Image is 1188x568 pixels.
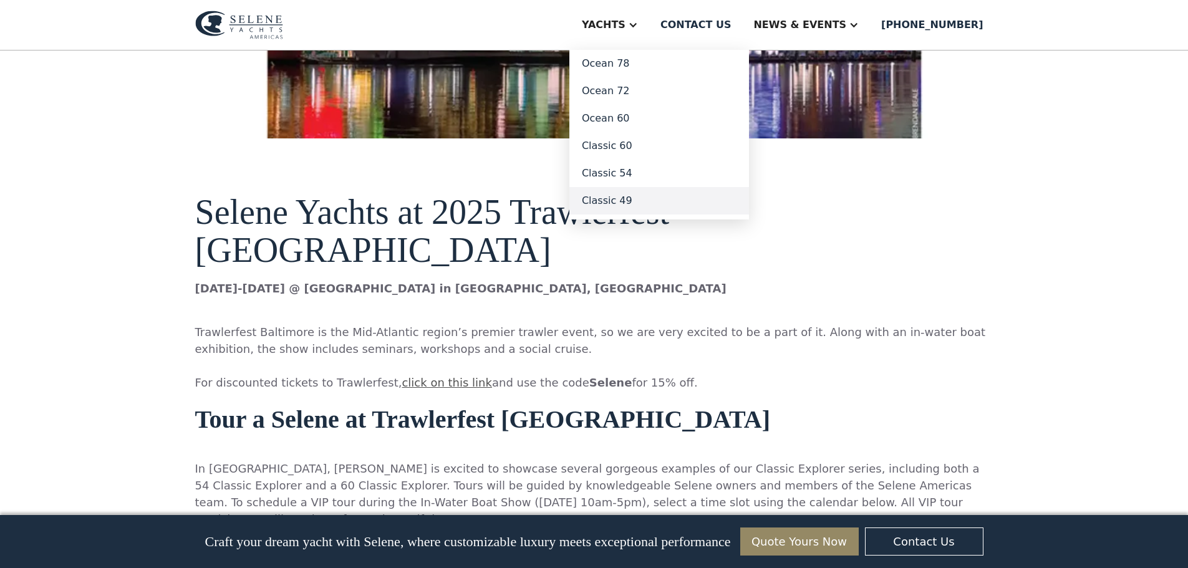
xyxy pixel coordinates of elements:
a: Ocean 72 [569,77,749,105]
strong: [DATE]-[DATE] @ [GEOGRAPHIC_DATA] in [GEOGRAPHIC_DATA], [GEOGRAPHIC_DATA] [195,282,727,295]
p: Craft your dream yacht with Selene, where customizable luxury meets exceptional performance [205,534,730,550]
strong: Tour a Selene at Trawlerfest [GEOGRAPHIC_DATA] [195,405,771,433]
img: logo [195,11,283,39]
a: Contact Us [865,527,983,556]
strong: Selene [589,376,632,389]
div: Contact us [660,17,732,32]
a: click on this link [402,376,491,389]
a: Ocean 60 [569,105,749,132]
nav: Yachts [569,50,749,219]
p: ‍ Trawlerfest Baltimore is the Mid-Atlantic region’s premier trawler event, so we are very excite... [195,307,993,391]
a: Classic 60 [569,132,749,160]
a: Classic 49 [569,187,749,214]
div: News & EVENTS [753,17,846,32]
div: Yachts [582,17,625,32]
a: Ocean 78 [569,50,749,77]
a: Classic 54 [569,160,749,187]
div: [PHONE_NUMBER] [881,17,983,32]
h1: Selene Yachts at 2025 Trawlerfest [GEOGRAPHIC_DATA] [195,193,993,270]
a: Quote Yours Now [740,527,859,556]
